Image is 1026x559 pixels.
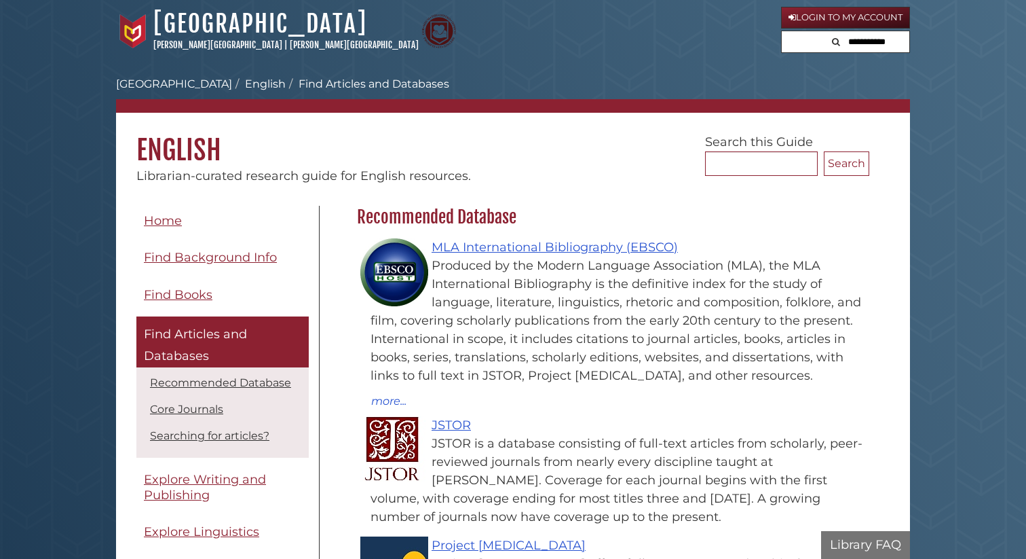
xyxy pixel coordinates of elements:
[136,206,309,236] a: Home
[828,31,844,50] button: Search
[290,39,419,50] a: [PERSON_NAME][GEOGRAPHIC_DATA]
[116,76,910,113] nav: breadcrumb
[824,151,869,176] button: Search
[144,327,247,363] span: Find Articles and Databases
[116,113,910,167] h1: English
[153,9,367,39] a: [GEOGRAPHIC_DATA]
[136,168,471,183] span: Librarian-curated research guide for English resources.
[136,242,309,273] a: Find Background Info
[136,517,309,547] a: Explore Linguistics
[781,7,910,29] a: Login to My Account
[136,206,309,554] div: Guide Pages
[821,531,910,559] button: Library FAQ
[136,317,309,367] a: Find Articles and Databases
[284,39,288,50] span: |
[153,39,282,50] a: [PERSON_NAME][GEOGRAPHIC_DATA]
[136,465,309,510] a: Explore Writing and Publishing
[245,77,286,90] a: English
[432,240,678,255] a: MLA International Bibliography (EBSCO)
[144,250,277,265] span: Find Background Info
[144,472,266,503] span: Explore Writing and Publishing
[150,403,223,416] a: Core Journals
[144,213,182,228] span: Home
[370,257,862,385] p: Produced by the Modern Language Association (MLA), the MLA International Bibliography is the defi...
[422,14,456,48] img: Calvin Theological Seminary
[832,37,840,46] i: Search
[432,418,471,433] a: JSTOR
[370,392,407,410] button: more...
[116,14,150,48] img: Calvin University
[150,376,291,389] a: Recommended Database
[116,77,232,90] a: [GEOGRAPHIC_DATA]
[370,435,862,526] p: JSTOR is a database consisting of full-text articles from scholarly, peer-reviewed journals from ...
[286,76,449,92] li: Find Articles and Databases
[350,206,869,228] h2: Recommended Database
[144,524,259,539] span: Explore Linguistics
[144,287,212,302] span: Find Books
[150,429,269,442] a: Searching for articles?
[432,538,586,553] a: Project [MEDICAL_DATA]
[136,280,309,310] a: Find Books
